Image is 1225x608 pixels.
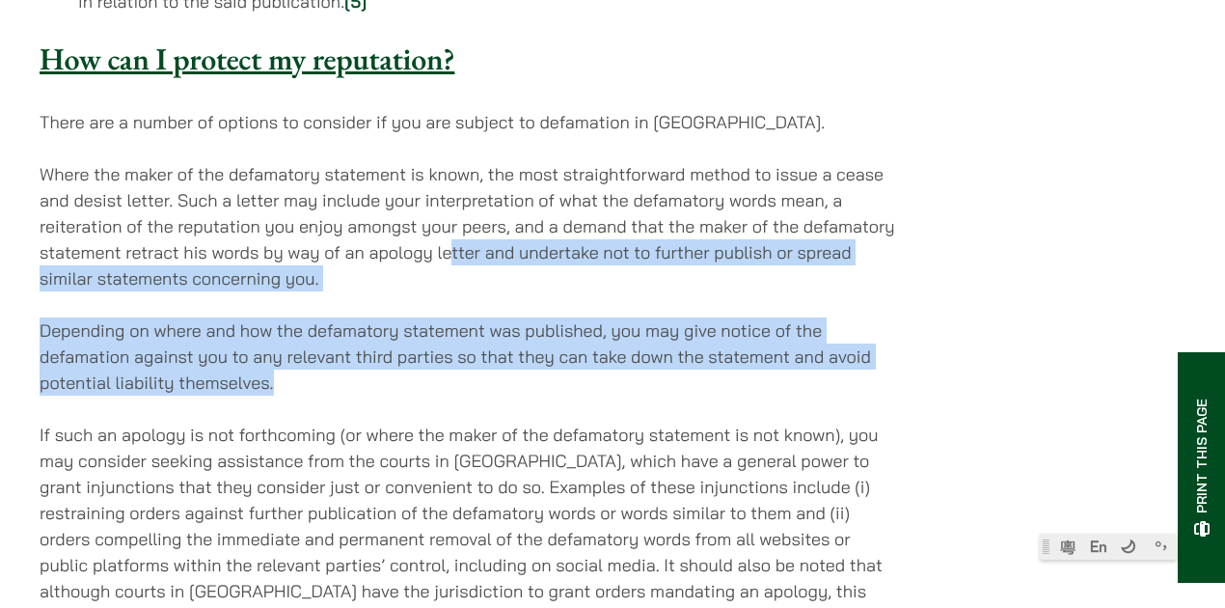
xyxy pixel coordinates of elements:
p: There are a number of options to consider if you are subject to defamation in [GEOGRAPHIC_DATA]. [40,109,899,135]
u: How can I protect my reputation? [40,39,454,79]
p: Where the maker of the defamatory statement is known, the most straightforward method to issue a ... [40,161,899,291]
p: Depending on where and how the defamatory statement was published, you may give notice of the def... [40,318,899,396]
